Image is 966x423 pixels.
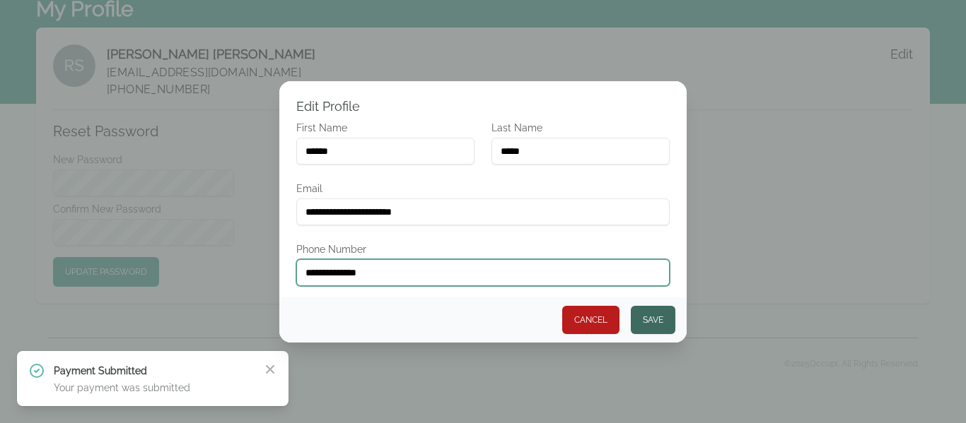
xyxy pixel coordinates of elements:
label: First Name [296,121,475,135]
label: Last Name [491,121,670,135]
button: Save [631,306,675,334]
h3: Edit Profile [296,98,670,115]
label: Email [296,181,670,196]
label: Phone Number [296,242,670,256]
button: Cancel [562,306,619,334]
